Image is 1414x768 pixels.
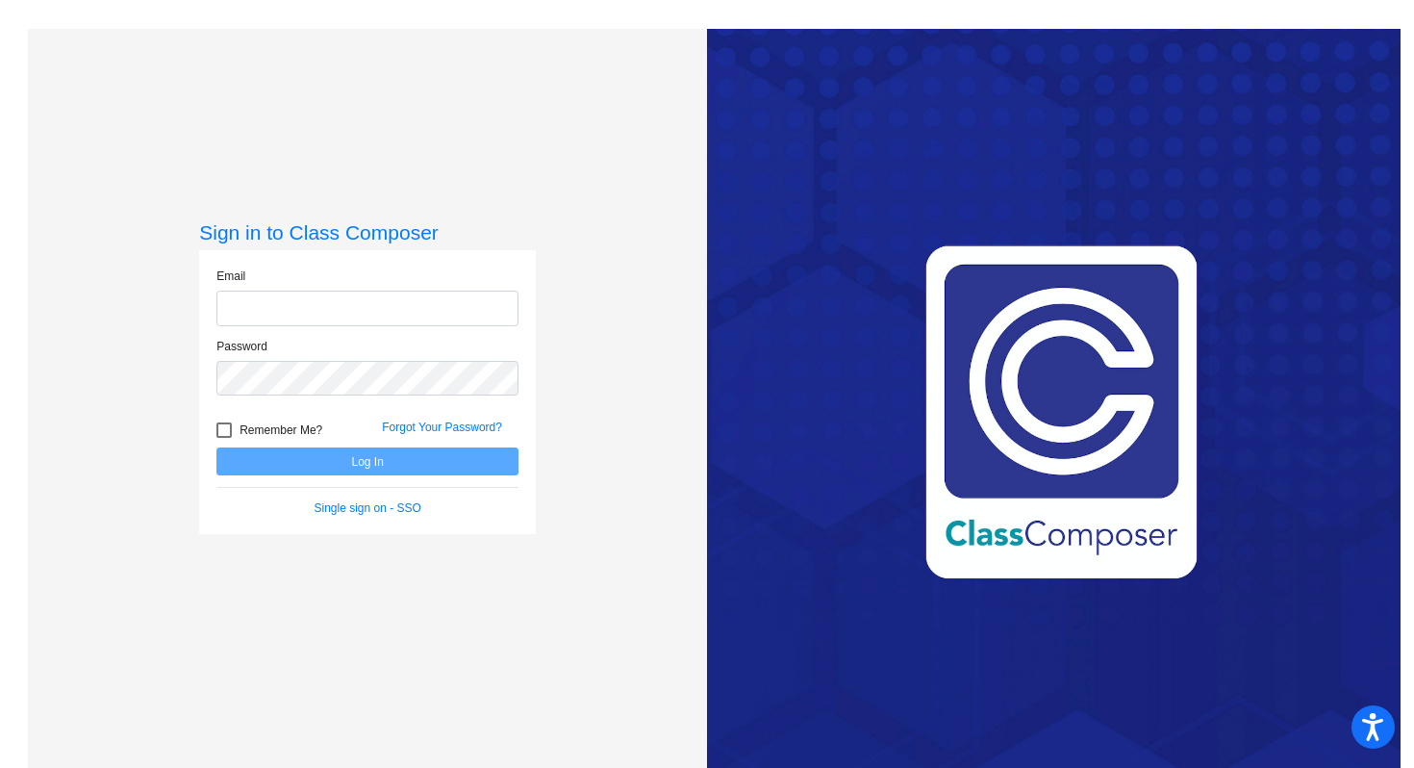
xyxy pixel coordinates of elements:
a: Forgot Your Password? [382,421,502,434]
button: Log In [216,448,518,475]
h3: Sign in to Class Composer [199,220,536,244]
label: Email [216,268,245,285]
a: Single sign on - SSO [315,501,421,515]
label: Password [216,338,267,355]
span: Remember Me? [240,419,322,442]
